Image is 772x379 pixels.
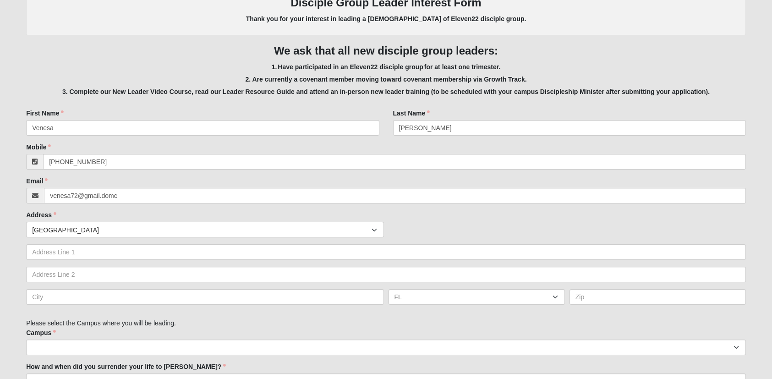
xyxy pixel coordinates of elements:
[569,289,746,305] input: Zip
[26,362,226,371] label: How and when did you surrender your life to [PERSON_NAME]?
[26,244,746,260] input: Address Line 1
[26,109,64,118] label: First Name
[393,109,430,118] label: Last Name
[26,44,746,58] h3: We ask that all new disciple group leaders:
[26,210,56,220] label: Address
[26,63,746,71] h5: 1. Have participated in an Eleven22 disciple group for at least one trimester.
[26,88,746,96] h5: 3. Complete our New Leader Video Course, read our Leader Resource Guide and attend an in-person n...
[26,76,746,83] h5: 2. Are currently a covenant member moving toward covenant membership via Growth Track.
[35,15,737,23] h5: Thank you for your interest in leading a [DEMOGRAPHIC_DATA] of Eleven22 disciple group.
[26,328,56,337] label: Campus
[26,267,746,282] input: Address Line 2
[26,289,383,305] input: City
[26,176,48,186] label: Email
[26,143,51,152] label: Mobile
[32,222,371,238] span: [GEOGRAPHIC_DATA]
